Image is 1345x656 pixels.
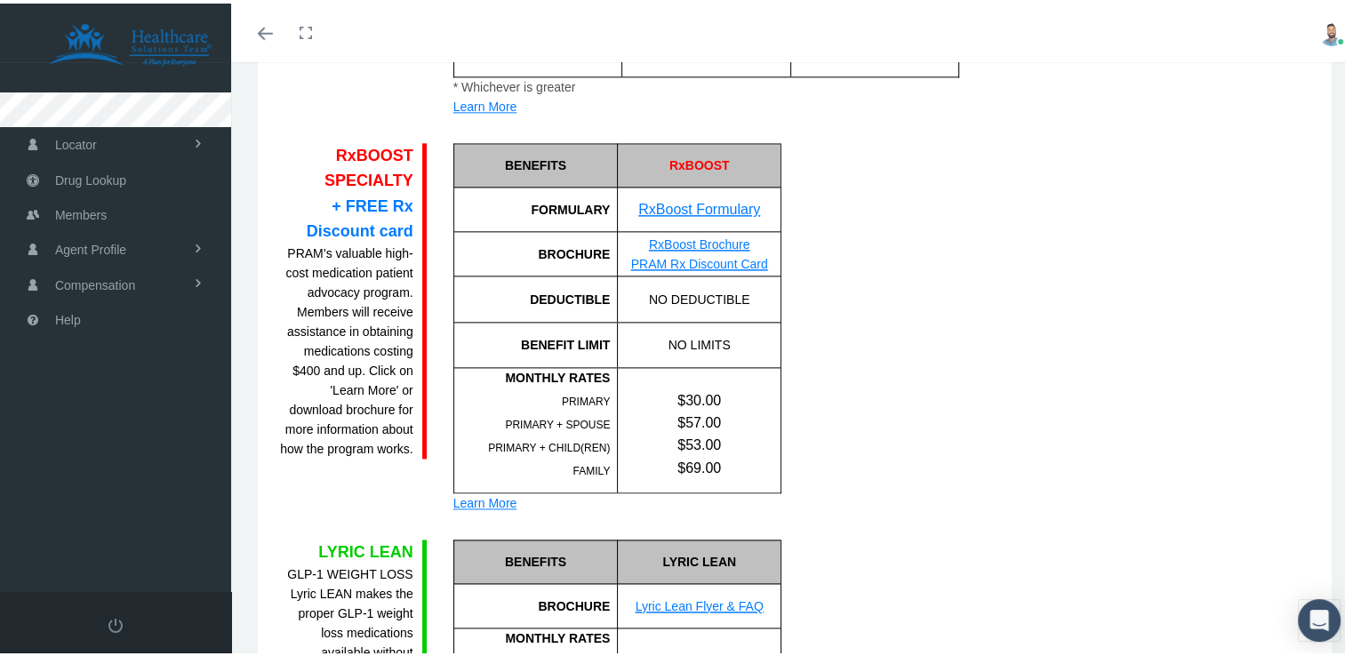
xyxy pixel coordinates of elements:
div: $30.00 [618,386,781,408]
div: DEDUCTIBLE [454,286,611,306]
div: BROCHURE [453,580,618,625]
div: NO DEDUCTIBLE [617,273,781,318]
a: PRAM Rx Discount Card [631,253,768,268]
span: PRIMARY + SPOUSE [505,415,610,428]
div: LYRIC LEAN [617,536,781,580]
span: Agent Profile [55,229,126,263]
div: Open Intercom Messenger [1298,596,1341,638]
div: FORMULARY [453,184,618,228]
div: RxBOOST [617,140,781,184]
div: MONTHLY RATES [454,625,611,644]
span: Compensation [55,265,135,299]
div: BROCHURE [453,228,618,273]
span: PRIMARY [562,392,610,404]
span: + FREE Rx Discount card [307,194,413,236]
div: RxBOOST SPECIALTY [276,140,413,240]
div: BENEFITS [453,140,618,184]
div: LYRIC LEAN [276,536,413,561]
img: S_Profile_Picture_16279.jpg [1318,16,1345,43]
img: HEALTHCARE SOLUTIONS TEAM, LLC [23,20,236,64]
div: NO LIMITS [617,319,781,364]
span: Drug Lookup [55,160,126,194]
div: Learn More [453,490,781,509]
div: $53.00 [618,430,781,452]
div: * Whichever is greater [453,74,959,93]
a: RxBoost Formulary [638,198,760,213]
span: Members [55,195,107,228]
span: PRIMARY + CHILD(REN) [488,438,610,451]
span: Help [55,300,81,333]
a: RxBoost Brochure [649,234,750,248]
div: MONTHLY RATES [454,364,611,384]
div: $57.00 [618,408,781,430]
div: BENEFITS [453,536,618,580]
div: $69.00 [618,453,781,476]
span: FAMILY [573,461,611,474]
div: Learn More [453,93,959,113]
div: BENEFIT LIMIT [454,332,611,351]
a: Lyric Lean Flyer & FAQ [636,596,764,610]
span: Locator [55,124,97,158]
div: PRAM’s valuable high-cost medication patient advocacy program. Members will receive assistance in... [276,240,413,455]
